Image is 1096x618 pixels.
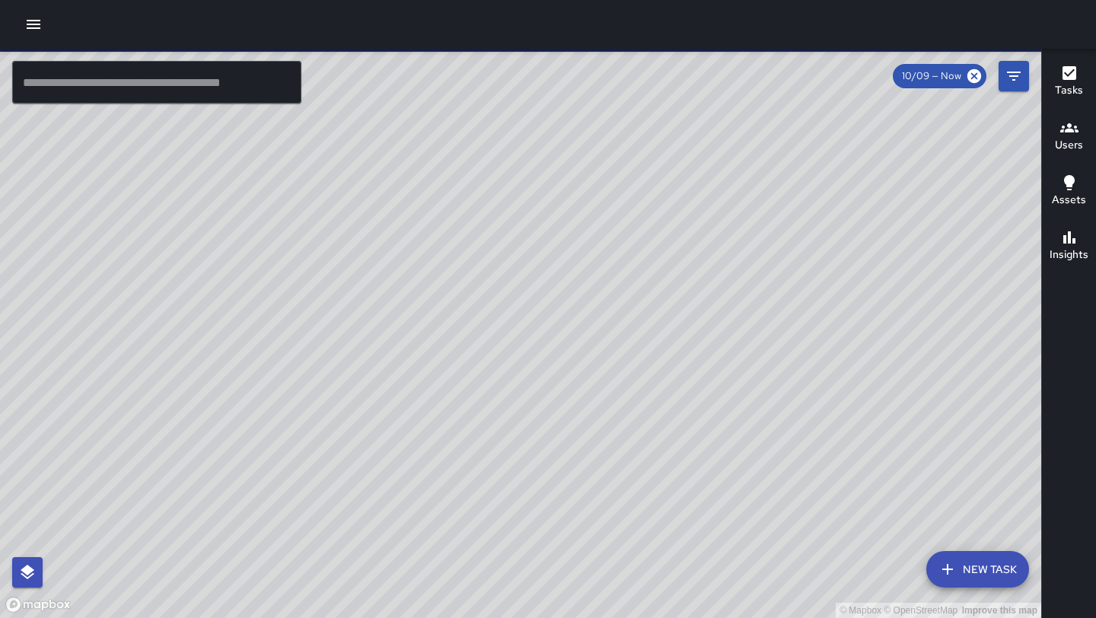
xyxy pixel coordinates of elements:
[999,61,1029,91] button: Filters
[1050,247,1088,263] h6: Insights
[893,64,986,88] div: 10/09 — Now
[1042,55,1096,110] button: Tasks
[1042,219,1096,274] button: Insights
[893,68,970,84] span: 10/09 — Now
[1042,164,1096,219] button: Assets
[1042,110,1096,164] button: Users
[1055,137,1083,154] h6: Users
[1052,192,1086,209] h6: Assets
[926,551,1029,588] button: New Task
[1055,82,1083,99] h6: Tasks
